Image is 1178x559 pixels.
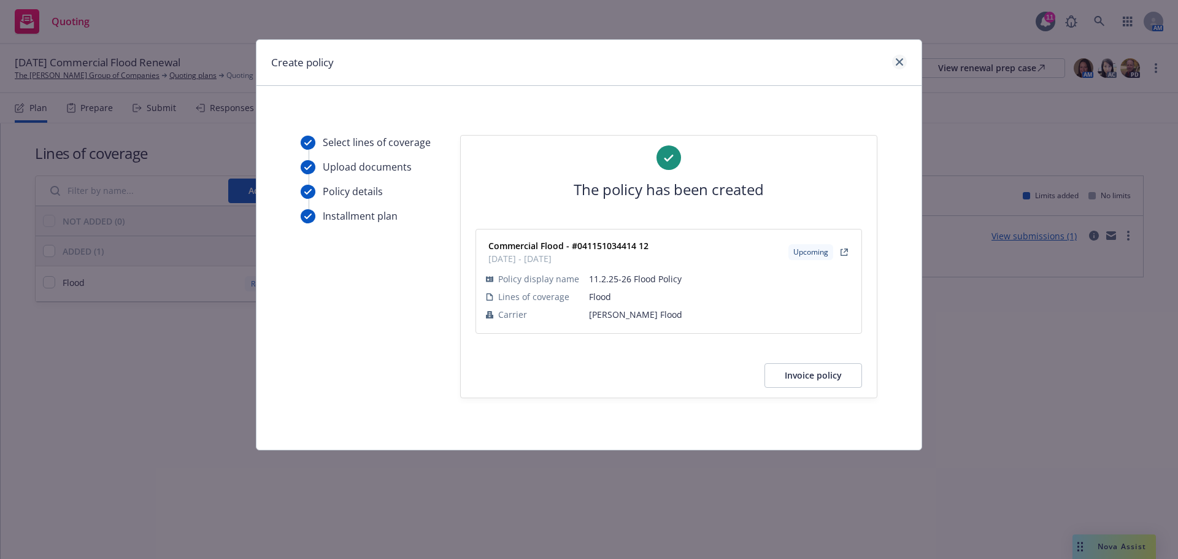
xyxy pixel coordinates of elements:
[793,247,828,258] span: Upcoming
[892,55,907,69] a: close
[574,180,764,199] h1: The policy has been created
[271,55,334,71] h1: Create policy
[323,160,412,174] div: Upload documents
[488,252,649,265] span: [DATE] - [DATE]
[323,184,383,199] div: Policy details
[589,272,852,285] span: 11.2.25-26 Flood Policy
[323,209,398,223] div: Installment plan
[488,240,649,252] strong: Commercial Flood - #041151034414 12
[498,290,569,303] span: Lines of coverage
[589,290,852,303] span: Flood
[498,308,527,321] span: Carrier
[323,135,431,150] div: Select lines of coverage
[498,272,579,285] span: Policy display name
[837,245,852,260] a: external
[589,308,852,321] span: [PERSON_NAME] Flood
[764,363,862,388] button: Invoice policy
